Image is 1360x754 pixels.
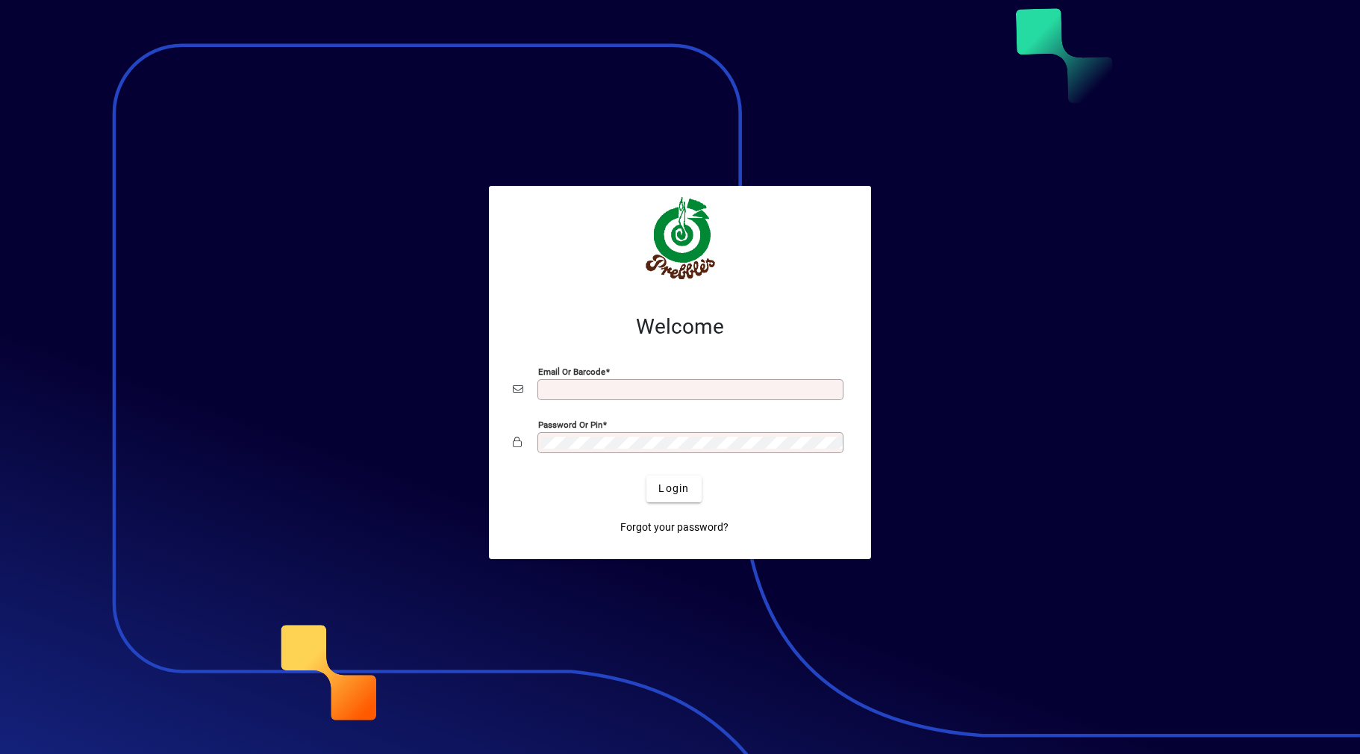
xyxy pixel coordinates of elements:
[614,514,734,541] a: Forgot your password?
[620,520,729,535] span: Forgot your password?
[513,314,847,340] h2: Welcome
[538,419,602,429] mat-label: Password or Pin
[646,476,701,502] button: Login
[538,366,605,376] mat-label: Email or Barcode
[658,481,689,496] span: Login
